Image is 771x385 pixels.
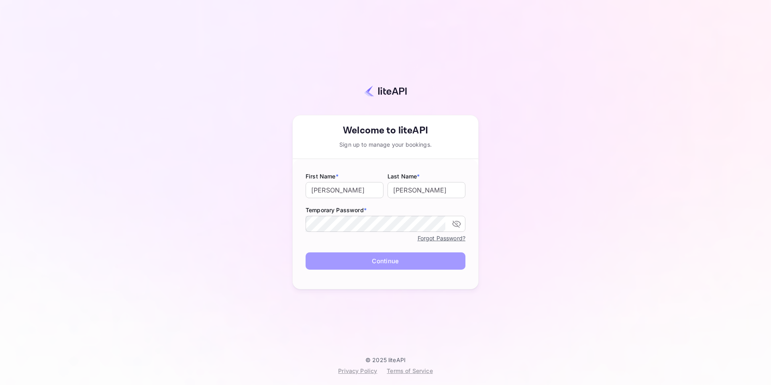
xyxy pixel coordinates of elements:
[418,235,465,242] a: Forgot Password?
[388,172,465,180] label: Last Name
[306,206,465,214] label: Temporary Password
[387,367,432,375] div: Terms of Service
[293,123,478,138] div: Welcome to liteAPI
[306,252,465,270] button: Continue
[449,216,465,232] button: toggle password visibility
[364,85,407,97] img: liteapi
[293,140,478,149] div: Sign up to manage your bookings.
[418,233,465,243] a: Forgot Password?
[306,182,383,198] input: John
[306,172,383,180] label: First Name
[338,367,377,375] div: Privacy Policy
[388,182,465,198] input: Doe
[365,356,406,363] p: © 2025 liteAPI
